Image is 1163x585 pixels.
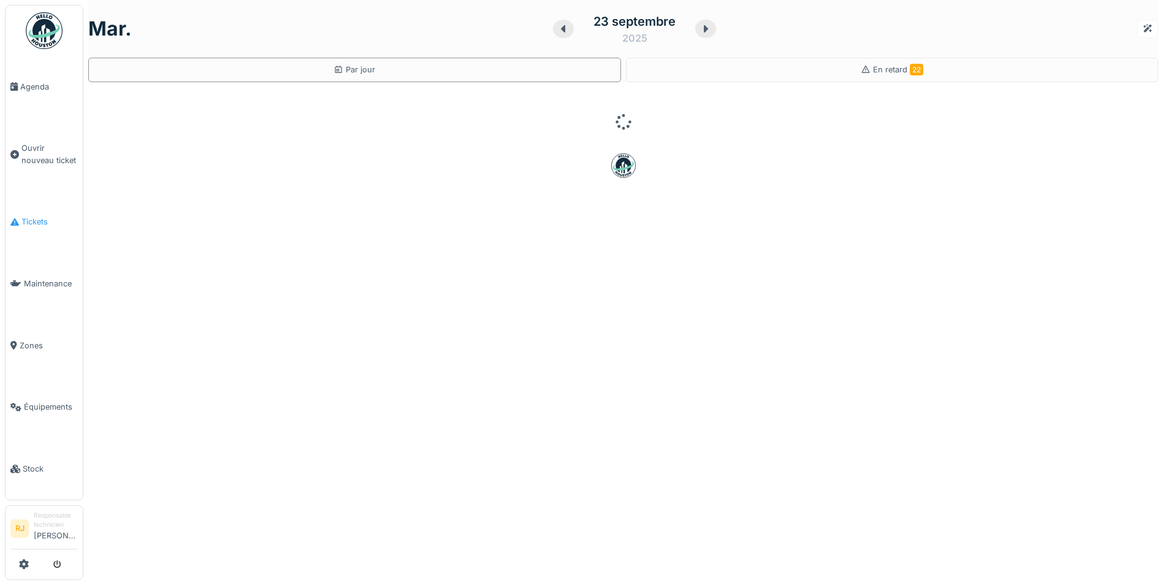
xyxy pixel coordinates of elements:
h1: mar. [88,17,132,40]
span: Agenda [20,81,78,93]
a: Zones [6,315,83,377]
li: [PERSON_NAME] [34,511,78,546]
span: En retard [873,65,923,74]
a: Maintenance [6,253,83,315]
img: Badge_color-CXgf-gQk.svg [26,12,63,49]
a: Stock [6,438,83,500]
a: RJ Responsable technicien[PERSON_NAME] [10,511,78,549]
span: Maintenance [24,278,78,289]
img: badge-BVDL4wpA.svg [611,153,636,178]
a: Agenda [6,56,83,118]
div: Par jour [334,64,375,75]
div: Responsable technicien [34,511,78,530]
span: Équipements [24,401,78,413]
a: Équipements [6,377,83,438]
span: Zones [20,340,78,351]
li: RJ [10,519,29,538]
span: 22 [910,64,923,75]
span: Stock [23,463,78,475]
div: 2025 [622,31,647,45]
a: Ouvrir nouveau ticket [6,118,83,191]
div: 23 septembre [593,12,676,31]
span: Tickets [21,216,78,227]
span: Ouvrir nouveau ticket [21,142,78,166]
a: Tickets [6,191,83,253]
